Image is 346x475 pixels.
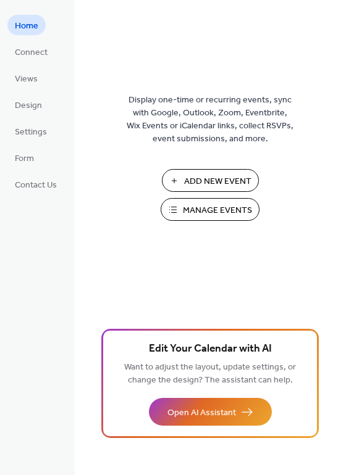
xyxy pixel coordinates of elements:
a: Contact Us [7,174,64,194]
a: Form [7,147,41,168]
a: Views [7,68,45,88]
span: Settings [15,126,47,139]
span: Display one-time or recurring events, sync with Google, Outlook, Zoom, Eventbrite, Wix Events or ... [127,94,293,146]
button: Open AI Assistant [149,398,272,426]
a: Connect [7,41,55,62]
span: Manage Events [183,204,252,217]
span: Add New Event [184,175,251,188]
span: Contact Us [15,179,57,192]
span: Form [15,152,34,165]
span: Open AI Assistant [167,407,236,419]
span: Home [15,20,38,33]
span: Edit Your Calendar with AI [149,341,272,358]
a: Design [7,94,49,115]
button: Add New Event [162,169,259,192]
a: Home [7,15,46,35]
span: Design [15,99,42,112]
span: Connect [15,46,48,59]
span: Views [15,73,38,86]
a: Settings [7,121,54,141]
button: Manage Events [161,198,259,221]
span: Want to adjust the layout, update settings, or change the design? The assistant can help. [124,359,296,389]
